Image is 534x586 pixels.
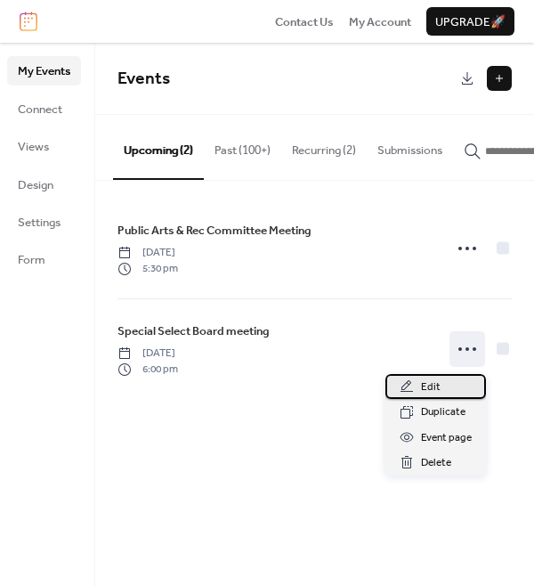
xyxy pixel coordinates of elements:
span: Connect [18,101,62,118]
a: My Events [7,56,81,85]
span: Public Arts & Rec Committee Meeting [117,222,311,240]
span: Events [117,62,170,95]
a: Contact Us [275,12,334,30]
span: Upgrade 🚀 [435,13,506,31]
span: Duplicate [421,403,465,421]
a: My Account [349,12,411,30]
span: Delete [421,454,451,472]
span: Settings [18,214,61,232]
a: Public Arts & Rec Committee Meeting [117,221,311,240]
a: Special Select Board meeting [117,321,270,341]
span: Design [18,176,53,194]
a: Design [7,170,81,199]
button: Recurring (2) [281,115,367,177]
span: Special Select Board meeting [117,322,270,340]
button: Submissions [367,115,453,177]
a: Connect [7,94,81,123]
span: My Account [349,13,411,31]
button: Upgrade🚀 [426,7,514,36]
a: Settings [7,208,81,236]
button: Upcoming (2) [113,115,204,179]
span: 5:30 pm [117,261,178,277]
span: [DATE] [117,245,178,261]
span: Views [18,138,49,156]
a: Views [7,132,81,160]
span: My Events [18,62,70,80]
button: Past (100+) [204,115,281,177]
span: Edit [421,378,441,396]
span: Event page [421,429,472,447]
img: logo [20,12,37,31]
a: Form [7,245,81,273]
span: 6:00 pm [117,362,178,378]
span: Form [18,251,45,269]
span: [DATE] [117,346,178,362]
span: Contact Us [275,13,334,31]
